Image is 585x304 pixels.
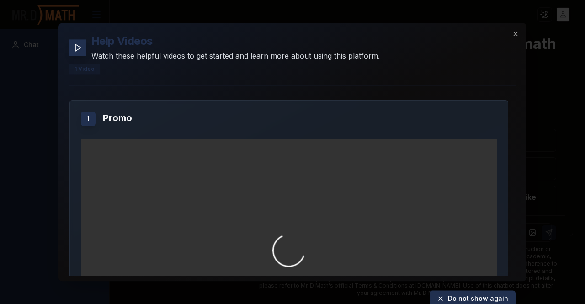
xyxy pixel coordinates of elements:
[103,112,497,124] h3: Promo
[69,64,100,74] div: 1 Video
[81,112,96,126] div: 1
[91,34,380,48] h2: Help Videos
[91,50,380,61] p: Watch these helpful videos to get started and learn more about using this platform.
